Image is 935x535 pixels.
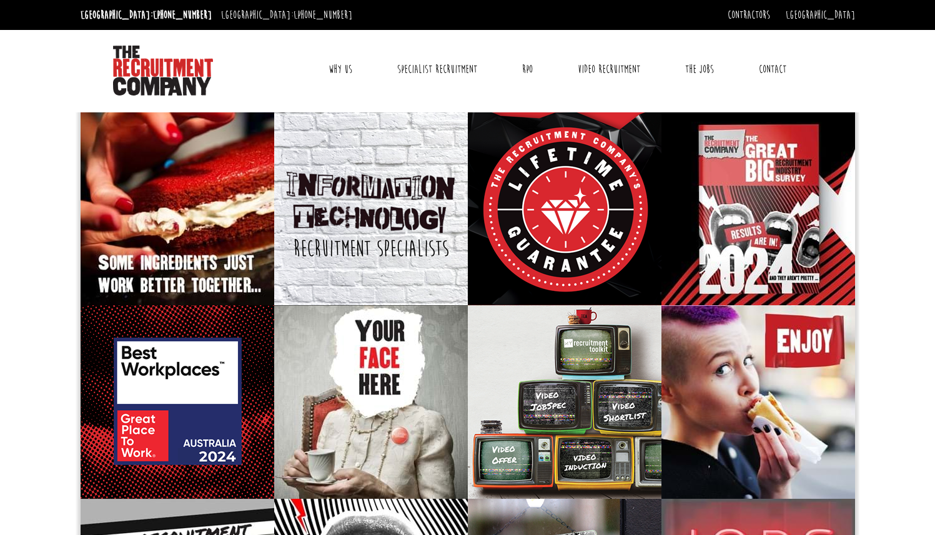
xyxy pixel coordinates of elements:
li: [GEOGRAPHIC_DATA]: [218,5,355,25]
a: [GEOGRAPHIC_DATA] [786,8,855,22]
li: [GEOGRAPHIC_DATA]: [77,5,215,25]
a: [PHONE_NUMBER] [153,8,212,22]
a: Video Recruitment [568,54,650,85]
img: The Recruitment Company [113,46,213,96]
a: The Jobs [676,54,723,85]
a: Specialist Recruitment [388,54,487,85]
a: RPO [513,54,542,85]
a: [PHONE_NUMBER] [294,8,352,22]
a: Contractors [728,8,770,22]
a: Why Us [319,54,362,85]
a: Contact [749,54,796,85]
